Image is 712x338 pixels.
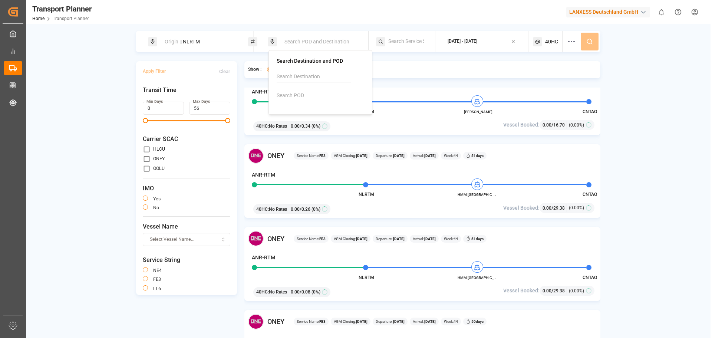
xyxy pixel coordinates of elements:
label: Min Days [146,99,163,104]
span: Departure: [376,319,405,324]
span: ONEY [267,234,284,244]
img: Carrier [248,231,264,246]
b: [DATE] [392,237,405,241]
span: 0.00 / 0.34 [291,123,310,129]
h4: ANR-RTM [252,254,275,262]
b: 44 [454,237,458,241]
div: / [543,121,567,129]
span: HMM [GEOGRAPHIC_DATA] [458,275,498,280]
h4: ANR-RTM [252,88,275,96]
span: VGM Closing: [334,236,367,242]
span: Arrival: [413,236,436,242]
span: 0.00 [543,206,551,211]
b: 44 [454,319,458,324]
label: ONEY [153,157,165,161]
img: Carrier [248,314,264,329]
span: (0.00%) [569,204,584,211]
b: [DATE] [356,319,367,324]
button: LANXESS Deutschland GmbH [566,5,653,19]
div: / [543,204,567,212]
input: Search Destination [277,71,351,82]
div: Clear [219,68,230,75]
span: HMM [GEOGRAPHIC_DATA] [458,192,498,197]
b: [DATE] [356,154,367,158]
span: (0%) [311,289,320,295]
span: VGM Closing: [334,153,367,158]
span: (0%) [311,206,320,213]
span: Show : [248,66,261,73]
span: Service Name: [297,153,326,158]
div: Transport Planner [32,3,92,14]
span: 40HC : [256,206,269,213]
span: Departure: [376,153,405,158]
a: Home [32,16,44,21]
span: Transit Time [143,86,230,95]
b: [DATE] [392,319,405,324]
span: Departure: [376,236,405,242]
span: Vessel Booked: [503,121,540,129]
span: Select Vessel Name... [150,236,194,243]
span: 0.00 [543,122,551,128]
b: FE3 [319,319,326,324]
button: Help Center [670,4,686,20]
label: FE3 [153,277,161,282]
b: [DATE] [392,154,405,158]
span: NLRTM [359,192,374,197]
label: yes [153,197,161,201]
b: [DATE] [356,237,367,241]
b: 44 [454,154,458,158]
span: Week: [444,236,458,242]
b: [DATE] [423,154,436,158]
span: Vessel Booked: [503,287,540,295]
span: Service String [143,256,230,265]
span: Origin || [165,39,182,45]
span: 16.70 [553,122,565,128]
span: Week: [444,319,458,324]
span: VGM Closing: [334,319,367,324]
button: Clear [219,65,230,78]
b: [DATE] [423,237,436,241]
div: [DATE] - [DATE] [448,38,477,45]
span: Search POD and Destination [284,39,349,45]
div: / [543,287,567,295]
b: [DATE] [423,319,436,324]
span: 40HC [545,38,558,46]
b: 51 days [471,154,484,158]
span: Maximum [225,118,230,123]
img: Carrier [248,148,264,164]
b: FE3 [319,154,326,158]
span: (0%) [311,123,320,129]
span: CNTAO [583,275,597,280]
label: Max Days [193,99,210,104]
span: IMO [143,184,230,193]
span: Carrier SCAC [143,135,230,144]
b: 51 days [471,237,484,241]
span: 0.00 / 0.26 [291,206,310,213]
span: 40HC : [256,289,269,295]
span: [PERSON_NAME] [458,109,498,115]
span: Arrival: [413,153,436,158]
span: CNTAO [583,192,597,197]
span: Service Name: [297,236,326,242]
div: LANXESS Deutschland GmbH [566,7,650,17]
span: Week: [444,153,458,158]
span: Minimum [143,118,148,123]
label: no [153,206,159,210]
input: Search Service String [388,36,424,47]
label: OOLU [153,166,165,171]
span: Arrival: [413,319,436,324]
span: No Rates [269,289,287,295]
b: FE3 [319,237,326,241]
b: 50 days [471,319,484,324]
span: Vessel Booked: [503,204,540,212]
span: 0.00 [543,288,551,293]
span: NLRTM [359,275,374,280]
span: (0.00%) [569,288,584,294]
span: ONEY [267,316,284,326]
span: ONEY [267,151,284,161]
span: 29.38 [553,288,565,293]
label: HLCU [153,147,165,151]
button: show 0 new notifications [653,4,670,20]
span: 40HC : [256,123,269,129]
span: CNTAO [583,109,597,114]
